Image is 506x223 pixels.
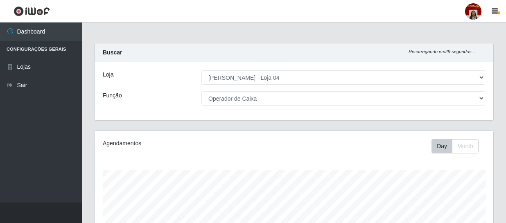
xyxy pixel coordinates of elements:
div: Toolbar with button groups [431,139,485,153]
button: Month [452,139,479,153]
i: Recarregando em 29 segundos... [409,49,475,54]
strong: Buscar [103,49,122,56]
label: Função [103,91,122,100]
img: CoreUI Logo [14,6,50,16]
label: Loja [103,70,113,79]
div: Agendamentos [103,139,255,148]
button: Day [431,139,452,153]
div: First group [431,139,479,153]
